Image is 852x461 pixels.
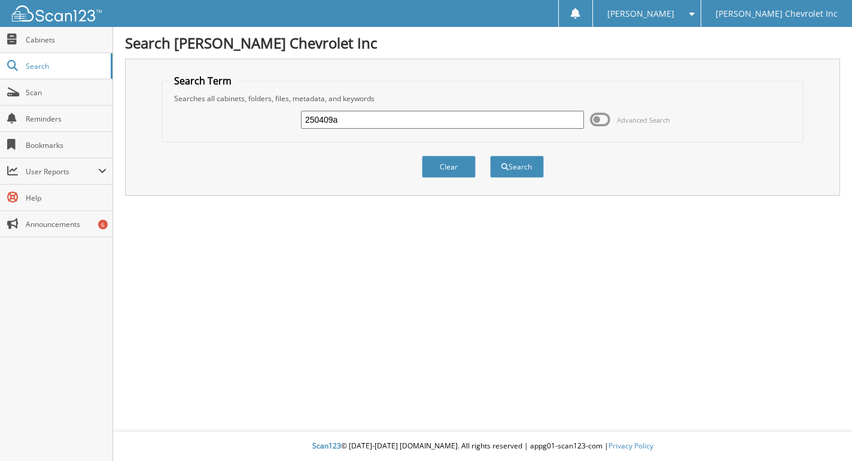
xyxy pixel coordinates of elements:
[607,10,674,17] span: [PERSON_NAME]
[26,140,106,150] span: Bookmarks
[26,61,105,71] span: Search
[716,10,838,17] span: [PERSON_NAME] Chevrolet Inc
[168,93,798,104] div: Searches all cabinets, folders, files, metadata, and keywords
[422,156,476,178] button: Clear
[12,5,102,22] img: scan123-logo-white.svg
[608,441,653,451] a: Privacy Policy
[26,87,106,98] span: Scan
[98,220,108,229] div: 6
[26,193,106,203] span: Help
[26,114,106,124] span: Reminders
[168,74,238,87] legend: Search Term
[312,441,341,451] span: Scan123
[792,404,852,461] iframe: Chat Widget
[26,219,106,229] span: Announcements
[26,35,106,45] span: Cabinets
[113,432,852,461] div: © [DATE]-[DATE] [DOMAIN_NAME]. All rights reserved | appg01-scan123-com |
[125,33,840,53] h1: Search [PERSON_NAME] Chevrolet Inc
[617,116,670,125] span: Advanced Search
[26,166,98,177] span: User Reports
[490,156,544,178] button: Search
